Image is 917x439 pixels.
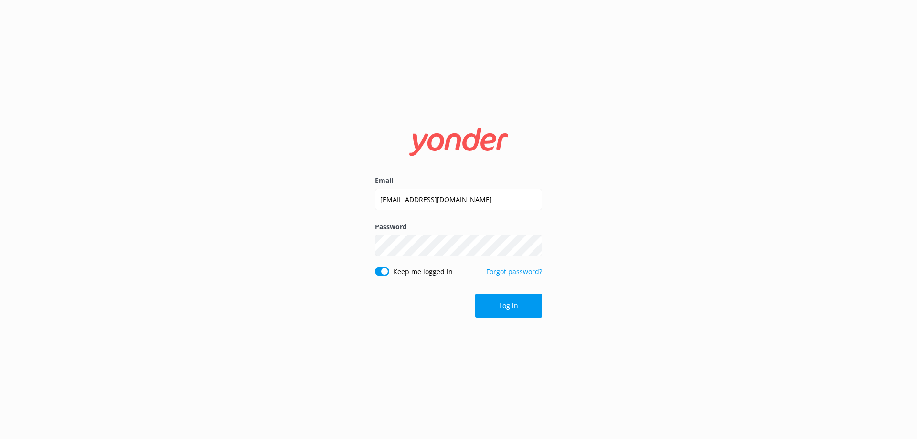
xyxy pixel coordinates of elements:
[523,236,542,255] button: Show password
[375,175,542,186] label: Email
[486,267,542,276] a: Forgot password?
[375,222,542,232] label: Password
[393,267,453,277] label: Keep me logged in
[475,294,542,318] button: Log in
[375,189,542,210] input: user@emailaddress.com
